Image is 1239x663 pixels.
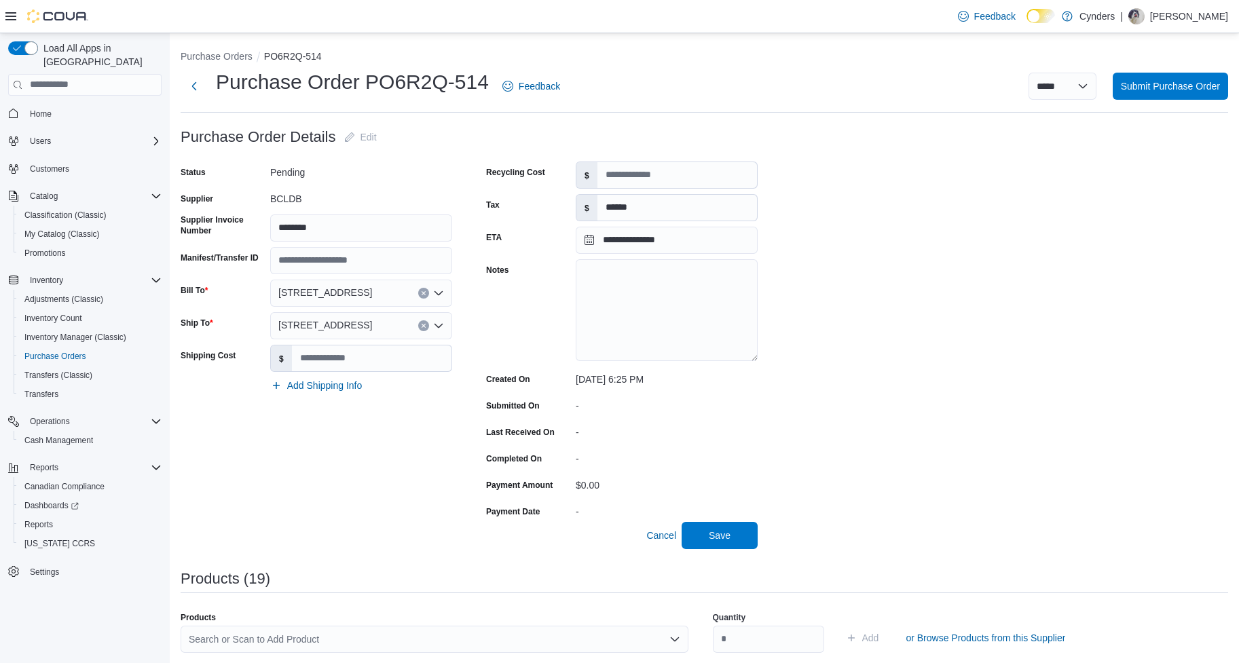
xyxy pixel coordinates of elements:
a: Transfers (Classic) [19,367,98,383]
button: Cash Management [14,431,167,450]
label: Created On [486,374,530,385]
a: Canadian Compliance [19,478,110,495]
input: Dark Mode [1027,9,1055,23]
label: $ [576,162,597,188]
span: Inventory [24,272,162,288]
button: Reports [14,515,167,534]
span: Save [709,529,731,542]
button: Submit Purchase Order [1113,73,1228,100]
span: Add [862,631,879,645]
button: Clear input [418,288,429,299]
span: Adjustments (Classic) [24,294,103,305]
button: Home [3,104,167,124]
button: Promotions [14,244,167,263]
button: Next [181,73,208,100]
span: Reports [24,519,53,530]
button: Save [682,522,758,549]
a: Transfers [19,386,64,402]
a: Reports [19,516,58,533]
button: Catalog [24,188,63,204]
label: Tax [486,200,500,210]
a: Adjustments (Classic) [19,291,109,307]
label: ETA [486,232,502,243]
h3: Purchase Order Details [181,129,336,145]
span: Cash Management [24,435,93,446]
button: My Catalog (Classic) [14,225,167,244]
span: Reports [19,516,162,533]
span: Feedback [974,10,1016,23]
span: My Catalog (Classic) [19,226,162,242]
button: Inventory Count [14,309,167,328]
button: Cancel [641,522,682,549]
label: Supplier [181,193,213,204]
button: Catalog [3,187,167,206]
button: Settings [3,561,167,581]
button: Add Shipping Info [265,372,368,399]
span: [STREET_ADDRESS] [278,317,372,333]
span: Load All Apps in [GEOGRAPHIC_DATA] [38,41,162,69]
label: Completed On [486,453,542,464]
span: Classification (Classic) [19,207,162,223]
button: [US_STATE] CCRS [14,534,167,553]
span: Canadian Compliance [24,481,105,492]
span: Dark Mode [1027,23,1027,24]
span: Promotions [24,248,66,259]
span: Inventory Manager (Classic) [19,329,162,345]
h1: Purchase Order PO6R2Q-514 [216,69,489,96]
span: [STREET_ADDRESS] [278,284,372,301]
span: [US_STATE] CCRS [24,538,95,549]
button: Adjustments (Classic) [14,290,167,309]
span: Dashboards [19,497,162,514]
a: Dashboards [14,496,167,515]
a: Feedback [497,73,566,100]
span: Classification (Classic) [24,210,107,221]
h3: Products (19) [181,571,270,587]
a: Purchase Orders [19,348,92,364]
span: Cancel [646,529,676,542]
span: Add Shipping Info [287,379,363,392]
span: Customers [30,164,69,174]
button: Transfers [14,385,167,404]
img: Cova [27,10,88,23]
nav: Complex example [8,98,162,617]
span: Dashboards [24,500,79,511]
input: Press the down key to open a popover containing a calendar. [576,227,758,254]
a: Classification (Classic) [19,207,112,223]
span: Adjustments (Classic) [19,291,162,307]
label: Manifest/Transfer ID [181,252,259,263]
span: Settings [24,563,162,580]
span: My Catalog (Classic) [24,229,100,240]
span: Purchase Orders [19,348,162,364]
a: My Catalog (Classic) [19,226,105,242]
button: Transfers (Classic) [14,366,167,385]
div: Pending [270,162,452,178]
button: Reports [24,459,64,476]
span: Promotions [19,245,162,261]
button: Inventory [24,272,69,288]
label: Submitted On [486,400,540,411]
a: Settings [24,564,64,580]
span: Home [24,105,162,122]
button: Clear input [418,320,429,331]
a: Inventory Manager (Classic) [19,329,132,345]
label: Shipping Cost [181,350,236,361]
p: | [1120,8,1123,24]
label: Ship To [181,318,213,328]
span: Customers [24,160,162,177]
label: Recycling Cost [486,167,545,178]
span: Operations [30,416,70,427]
span: Transfers (Classic) [19,367,162,383]
label: $ [271,345,292,371]
span: Canadian Compliance [19,478,162,495]
a: [US_STATE] CCRS [19,535,100,552]
a: Customers [24,161,75,177]
a: Feedback [953,3,1021,30]
div: [DATE] 6:25 PM [576,368,758,385]
label: Supplier Invoice Number [181,214,265,236]
button: Edit [339,124,382,151]
button: Operations [3,412,167,431]
div: Jake Zigarlick [1128,8,1145,24]
label: Products [181,612,216,623]
label: Payment Date [486,506,540,517]
button: Open list of options [433,320,444,331]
